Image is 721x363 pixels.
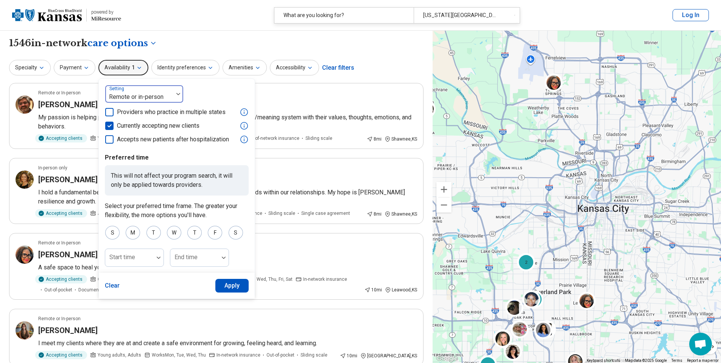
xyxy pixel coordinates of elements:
[301,210,350,217] span: Single case agreement
[54,60,95,75] button: Payment
[301,352,327,358] span: Sliding scale
[38,89,81,96] p: Remote or In-person
[38,164,67,171] p: In-person only
[105,226,120,239] div: S
[38,249,98,260] h3: [PERSON_NAME]
[414,8,507,23] div: [US_STATE][GEOGRAPHIC_DATA], [GEOGRAPHIC_DATA]
[35,134,87,142] div: Accepting clients
[38,174,98,185] h3: [PERSON_NAME]
[91,9,121,16] div: powered by
[38,113,417,131] p: My passion is helping people experience heal and growth by integrating their faith/meaning system...
[105,165,249,196] p: This will not affect your program search, it will only be applied towards providers.
[364,286,382,293] div: 10 mi
[117,135,229,144] span: Accepts new patients after hospitalization
[215,279,249,293] button: Apply
[9,60,51,75] button: Specialty
[98,352,141,358] span: Young adults, Adults
[436,197,452,213] button: Zoom out
[132,64,135,72] span: 1
[671,358,682,363] a: Terms (opens in new tab)
[322,59,354,77] div: Clear filters
[109,253,135,261] label: Start time
[38,325,98,336] h3: [PERSON_NAME]
[360,352,417,359] div: [GEOGRAPHIC_DATA] , KS
[9,37,157,50] h1: 1546 in-network
[303,276,347,283] span: In-network insurance
[305,135,332,142] span: Sliding scale
[126,226,140,239] div: M
[216,352,260,358] span: In-network insurance
[689,333,712,355] div: Open chat
[367,136,382,142] div: 8 mi
[187,226,202,239] div: T
[385,211,417,217] div: Shawnee , KS
[266,352,294,358] span: Out-of-pocket
[673,9,709,21] button: Log In
[12,6,82,24] img: Blue Cross Blue Shield Kansas
[87,37,148,50] span: care options
[35,351,87,359] div: Accepting clients
[35,209,87,217] div: Accepting clients
[385,136,417,142] div: Shawnee , KS
[151,60,220,75] button: Identity preferences
[687,358,719,363] a: Report a map error
[105,279,120,293] button: Clear
[270,60,319,75] button: Accessibility
[268,210,295,217] span: Sliding scale
[35,275,87,283] div: Accepting clients
[38,339,417,348] p: I meet my clients where they are at and create a safe environment for growing, feeling heard, and...
[146,226,161,239] div: T
[44,286,72,293] span: Out-of-pocket
[38,239,81,246] p: Remote or In-person
[517,253,535,271] div: 2
[38,99,98,110] h3: [PERSON_NAME]
[38,263,417,272] p: A safe space to heal your heart, nurture your spirit, and reclaim your strength.
[109,86,126,91] label: Setting
[436,182,452,197] button: Zoom in
[98,60,148,75] button: Availability1
[229,226,243,239] div: S
[78,286,164,293] span: Documentation provided for patient filling
[274,8,414,23] div: What are you looking for?
[152,352,206,358] span: Works Mon, Tue, Wed, Thu
[340,352,357,359] div: 10 mi
[105,153,249,162] p: Preferred time
[223,60,267,75] button: Amenities
[98,276,212,283] span: Children under 10, Preteen, Teen, Young adults, Adults
[117,121,199,130] span: Currently accepting new clients
[222,276,293,283] span: Works Mon, Tue, Wed, Thu, Fri, Sat
[105,202,249,220] p: Select your preferred time frame. The greater your flexibility, the more options you'll have.
[625,358,667,363] span: Map data ©2025 Google
[98,135,186,142] span: Young adults, Adults, Seniors (65 or older)
[38,188,417,206] p: I hold a fundamental belief in the profound impact of both fear bonds and love bonds within our r...
[208,226,222,239] div: F
[117,108,226,117] span: Providers who practice in multiple states
[367,211,382,217] div: 8 mi
[174,253,198,261] label: End time
[12,6,121,24] a: Blue Cross Blue Shield Kansaspowered by
[167,226,181,239] div: W
[87,37,157,50] button: Care options
[38,315,81,322] p: Remote or In-person
[246,135,299,142] span: Out-of-network insurance
[98,210,115,217] span: All ages
[385,286,417,293] div: Leawood , KS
